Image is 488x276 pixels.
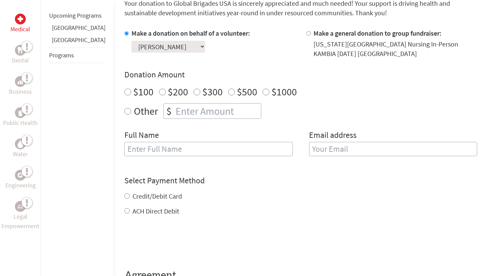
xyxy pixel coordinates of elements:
[9,87,32,96] p: Business
[313,39,477,58] div: [US_STATE][GEOGRAPHIC_DATA] Nursing In-Person KAMBIA [DATE] [GEOGRAPHIC_DATA]
[49,12,102,19] a: Upcoming Programs
[164,104,174,118] div: $
[134,103,158,119] label: Other
[52,36,105,44] a: [GEOGRAPHIC_DATA]
[309,130,357,142] label: Email address
[131,29,250,37] label: Make a donation on behalf of a volunteer:
[3,107,38,128] a: Public HealthPublic Health
[1,212,39,231] p: Legal Empowerment
[18,47,23,53] img: Dental
[271,85,297,98] label: $1000
[15,201,26,212] div: Legal Empowerment
[5,170,36,190] a: EngineeringEngineering
[49,35,105,48] li: Panama
[18,204,23,208] img: Legal Empowerment
[124,130,159,142] label: Full Name
[12,45,29,65] a: DentalDental
[49,48,105,63] li: Programs
[15,170,26,181] div: Engineering
[18,109,23,116] img: Public Health
[11,14,30,34] a: MedicalMedical
[124,69,477,80] h4: Donation Amount
[49,8,105,23] li: Upcoming Programs
[11,24,30,34] p: Medical
[168,85,188,98] label: $200
[202,85,223,98] label: $300
[18,140,23,148] img: Water
[49,51,74,59] a: Programs
[18,79,23,84] img: Business
[15,139,26,149] div: Water
[15,107,26,118] div: Public Health
[5,181,36,190] p: Engineering
[3,118,38,128] p: Public Health
[15,76,26,87] div: Business
[124,229,227,256] iframe: reCAPTCHA
[13,149,28,159] p: Water
[133,85,154,98] label: $100
[9,76,32,96] a: BusinessBusiness
[124,175,477,186] h4: Select Payment Method
[15,14,26,24] div: Medical
[133,192,182,200] label: Credit/Debit Card
[174,104,261,118] input: Enter Amount
[12,56,29,65] p: Dental
[15,45,26,56] div: Dental
[1,201,39,231] a: Legal EmpowermentLegal Empowerment
[13,139,28,159] a: WaterWater
[124,142,293,156] input: Enter Full Name
[18,172,23,178] img: Engineering
[52,24,105,32] a: [GEOGRAPHIC_DATA]
[49,23,105,35] li: Belize
[313,29,442,37] label: Make a general donation to group fundraiser:
[18,16,23,22] img: Medical
[133,207,179,215] label: ACH Direct Debit
[237,85,257,98] label: $500
[309,142,477,156] input: Your Email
